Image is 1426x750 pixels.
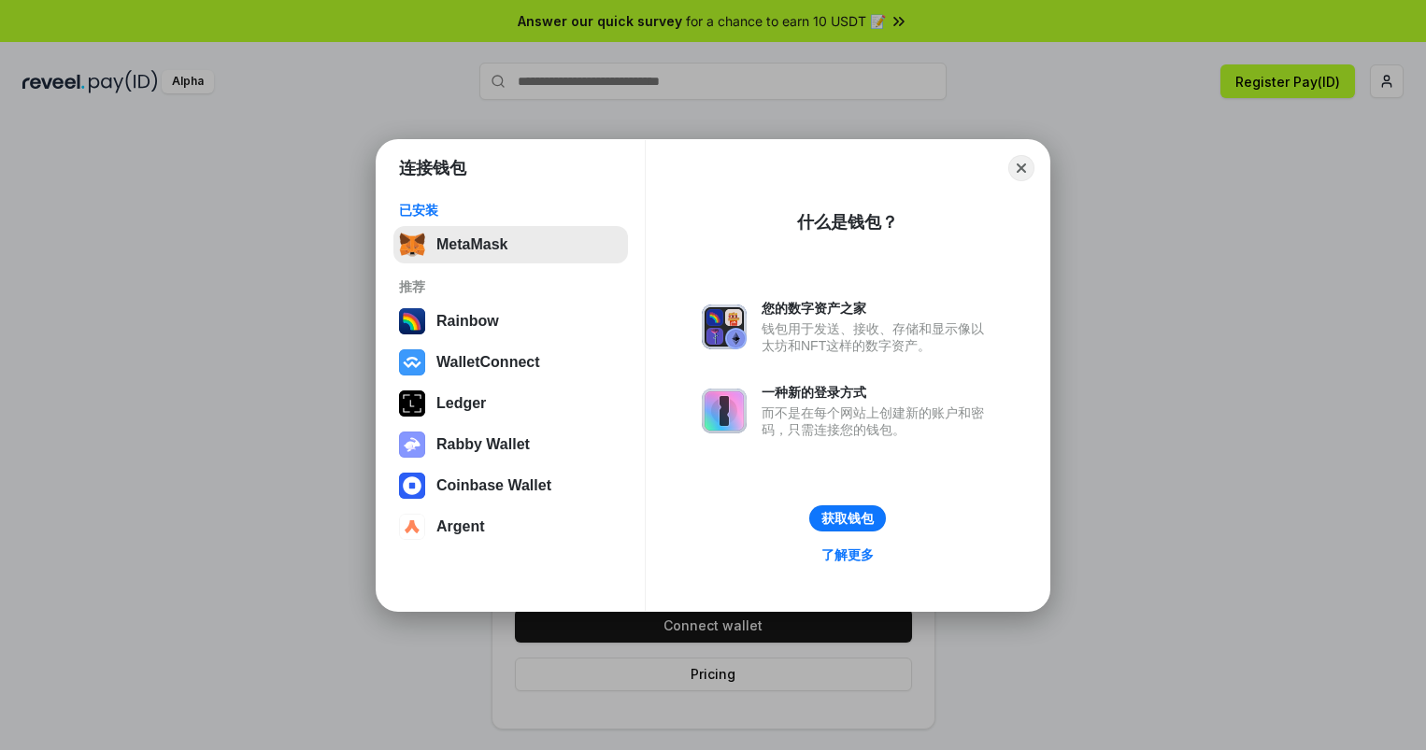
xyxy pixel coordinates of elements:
div: 而不是在每个网站上创建新的账户和密码，只需连接您的钱包。 [762,404,993,438]
a: 了解更多 [810,543,885,567]
div: 已安装 [399,202,622,219]
div: Ledger [436,395,486,412]
img: svg+xml,%3Csvg%20width%3D%22120%22%20height%3D%22120%22%20viewBox%3D%220%200%20120%20120%22%20fil... [399,308,425,334]
button: Rabby Wallet [393,426,628,463]
img: svg+xml,%3Csvg%20xmlns%3D%22http%3A%2F%2Fwww.w3.org%2F2000%2Fsvg%22%20fill%3D%22none%22%20viewBox... [702,389,747,433]
img: svg+xml,%3Csvg%20xmlns%3D%22http%3A%2F%2Fwww.w3.org%2F2000%2Fsvg%22%20width%3D%2228%22%20height%3... [399,390,425,417]
div: 了解更多 [821,546,874,563]
div: Rainbow [436,313,499,330]
button: WalletConnect [393,344,628,381]
div: Argent [436,518,485,535]
img: svg+xml,%3Csvg%20width%3D%2228%22%20height%3D%2228%22%20viewBox%3D%220%200%2028%2028%22%20fill%3D... [399,349,425,375]
div: MetaMask [436,236,507,253]
button: Coinbase Wallet [393,467,628,504]
button: Argent [393,508,628,545]
img: svg+xml,%3Csvg%20xmlns%3D%22http%3A%2F%2Fwww.w3.org%2F2000%2Fsvg%22%20fill%3D%22none%22%20viewBox... [702,304,747,349]
button: 获取钱包 [809,505,886,531]
div: WalletConnect [436,354,540,371]
div: 您的数字资产之家 [762,300,993,317]
img: svg+xml,%3Csvg%20width%3D%2228%22%20height%3D%2228%22%20viewBox%3D%220%200%2028%2028%22%20fill%3D... [399,473,425,499]
div: 一种新的登录方式 [762,384,993,401]
button: MetaMask [393,226,628,263]
img: svg+xml,%3Csvg%20xmlns%3D%22http%3A%2F%2Fwww.w3.org%2F2000%2Fsvg%22%20fill%3D%22none%22%20viewBox... [399,432,425,458]
div: Coinbase Wallet [436,477,551,494]
div: 钱包用于发送、接收、存储和显示像以太坊和NFT这样的数字资产。 [762,320,993,354]
div: 获取钱包 [821,510,874,527]
img: svg+xml,%3Csvg%20width%3D%2228%22%20height%3D%2228%22%20viewBox%3D%220%200%2028%2028%22%20fill%3D... [399,514,425,540]
div: 推荐 [399,278,622,295]
button: Close [1008,155,1034,181]
img: svg+xml,%3Csvg%20fill%3D%22none%22%20height%3D%2233%22%20viewBox%3D%220%200%2035%2033%22%20width%... [399,232,425,258]
button: Ledger [393,385,628,422]
button: Rainbow [393,303,628,340]
div: Rabby Wallet [436,436,530,453]
h1: 连接钱包 [399,157,466,179]
div: 什么是钱包？ [797,211,898,233]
